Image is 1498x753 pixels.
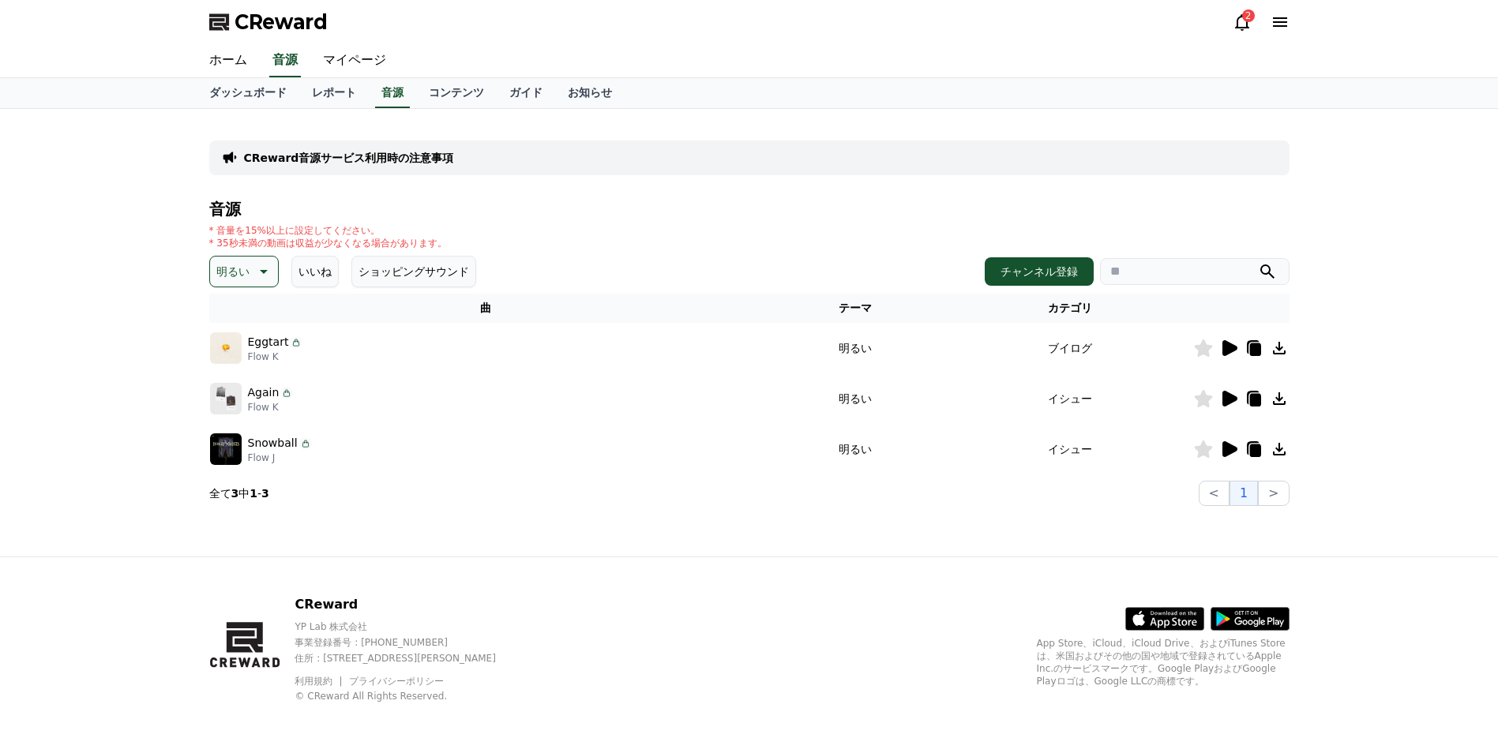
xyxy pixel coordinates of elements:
[248,435,298,451] p: Snowball
[261,487,269,500] strong: 3
[1242,9,1255,22] div: 2
[762,373,948,424] td: 明るい
[248,401,294,414] p: Flow K
[210,332,242,364] img: music
[248,350,303,363] p: Flow K
[948,323,1192,373] td: ブイログ
[1199,481,1230,506] button: <
[351,256,476,287] button: ショッピングサウンド
[209,200,1290,218] h4: 音源
[762,424,948,474] td: 明るい
[985,257,1094,286] button: チャンネル登録
[497,78,555,108] a: ガイド
[375,78,410,108] a: 音源
[250,487,257,500] strong: 1
[231,487,239,500] strong: 3
[235,9,328,35] span: CReward
[948,294,1192,323] th: カテゴリ
[416,78,497,108] a: コンテンツ
[209,294,763,323] th: 曲
[948,424,1192,474] td: イシュー
[948,373,1192,424] td: イシュー
[216,260,250,283] p: 明るい
[295,620,523,633] p: YP Lab 株式会社
[762,294,948,323] th: テーマ
[295,690,523,702] p: © CReward All Rights Reserved.
[209,256,279,287] button: 明るい
[210,383,242,414] img: music
[762,323,948,373] td: 明るい
[295,636,523,649] p: 事業登録番号 : [PHONE_NUMBER]
[248,451,312,464] p: Flow J
[248,384,280,401] p: Again
[1258,481,1289,506] button: >
[197,44,260,77] a: ホーム
[310,44,399,77] a: マイページ
[209,237,447,249] p: * 35秒未満の動画は収益が少なくなる場合があります。
[209,9,328,35] a: CReward
[295,595,523,614] p: CReward
[295,652,523,665] p: 住所 : [STREET_ADDRESS][PERSON_NAME]
[1037,637,1290,687] p: App Store、iCloud、iCloud Drive、およびiTunes Storeは、米国およびその他の国や地域で登録されているApple Inc.のサービスマークです。Google P...
[1233,13,1252,32] a: 2
[555,78,625,108] a: お知らせ
[291,256,339,287] button: いいね
[209,485,269,501] p: 全て 中 -
[295,676,344,687] a: 利用規約
[197,78,299,108] a: ダッシュボード
[299,78,369,108] a: レポート
[1230,481,1258,506] button: 1
[248,334,289,350] p: Eggtart
[209,224,447,237] p: * 音量を15%以上に設定してください。
[210,433,242,465] img: music
[349,676,444,687] a: プライバシーポリシー
[269,44,301,77] a: 音源
[244,150,454,166] a: CReward音源サービス利用時の注意事項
